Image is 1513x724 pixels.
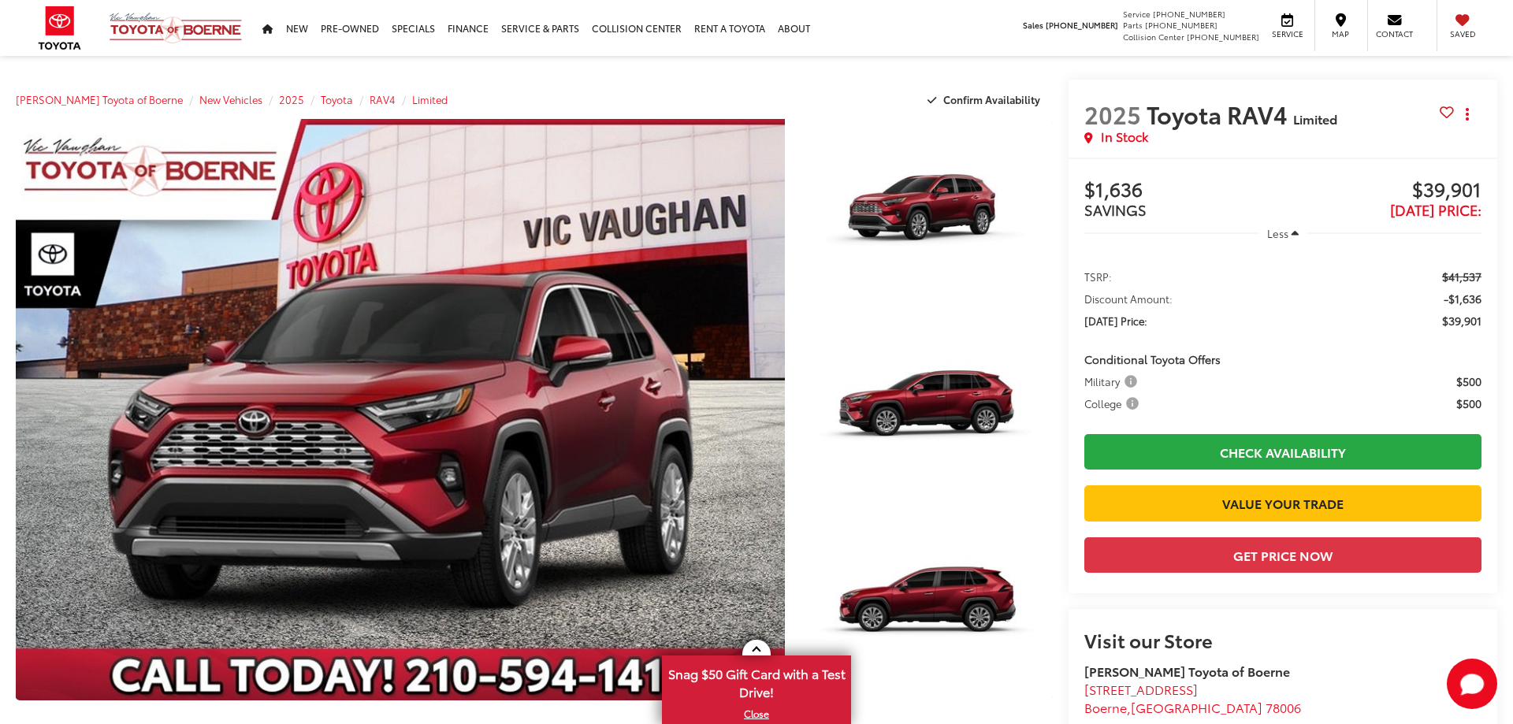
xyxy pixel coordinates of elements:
span: , [1084,698,1301,716]
span: Less [1267,226,1288,240]
svg: Start Chat [1447,659,1497,709]
a: Expand Photo 1 [802,119,1053,307]
button: Toggle Chat Window [1447,659,1497,709]
span: [DATE] Price: [1084,313,1147,329]
a: [PERSON_NAME] Toyota of Boerne [16,92,183,106]
span: Toyota RAV4 [1147,97,1293,131]
span: $500 [1456,395,1481,411]
a: Expand Photo 2 [802,316,1053,504]
span: $1,636 [1084,179,1283,202]
a: [STREET_ADDRESS] Boerne,[GEOGRAPHIC_DATA] 78006 [1084,680,1301,716]
img: Vic Vaughan Toyota of Boerne [109,12,243,44]
button: Less [1259,219,1307,247]
a: Limited [412,92,448,106]
span: Service [1270,28,1305,39]
span: [PHONE_NUMBER] [1145,19,1217,31]
span: TSRP: [1084,269,1112,284]
span: $500 [1456,373,1481,389]
span: Confirm Availability [943,92,1040,106]
button: Actions [1454,100,1481,128]
a: RAV4 [370,92,396,106]
span: SAVINGS [1084,199,1147,220]
a: Expand Photo 3 [802,513,1053,701]
span: 2025 [1084,97,1141,131]
span: dropdown dots [1466,108,1469,121]
h2: Visit our Store [1084,629,1481,650]
span: Sales [1023,19,1043,31]
span: Limited [1293,110,1337,128]
a: Expand Photo 0 [16,119,785,700]
span: $39,901 [1283,179,1481,202]
span: [PHONE_NUMBER] [1153,8,1225,20]
span: Boerne [1084,698,1127,716]
img: 2025 Toyota RAV4 Limited [799,117,1055,309]
button: Military [1084,373,1143,389]
a: 2025 [279,92,304,106]
span: Saved [1445,28,1480,39]
span: 78006 [1266,698,1301,716]
span: [DATE] Price: [1390,199,1481,220]
a: New Vehicles [199,92,262,106]
span: Military [1084,373,1140,389]
span: [PHONE_NUMBER] [1187,31,1259,43]
span: Collision Center [1123,31,1184,43]
span: [PHONE_NUMBER] [1046,19,1118,31]
img: 2025 Toyota RAV4 Limited [8,116,792,704]
button: Confirm Availability [919,86,1054,113]
a: Check Availability [1084,434,1481,470]
button: Get Price Now [1084,537,1481,573]
button: College [1084,395,1144,411]
span: In Stock [1101,128,1148,146]
span: [STREET_ADDRESS] [1084,680,1198,698]
span: Snag $50 Gift Card with a Test Drive! [664,657,849,705]
img: 2025 Toyota RAV4 Limited [799,314,1055,506]
span: Discount Amount: [1084,291,1173,306]
a: Value Your Trade [1084,485,1481,521]
a: Toyota [321,92,353,106]
strong: [PERSON_NAME] Toyota of Boerne [1084,662,1290,680]
span: $41,537 [1442,269,1481,284]
span: Parts [1123,19,1143,31]
span: $39,901 [1442,313,1481,329]
span: Map [1323,28,1358,39]
img: 2025 Toyota RAV4 Limited [799,511,1055,703]
span: Service [1123,8,1151,20]
span: College [1084,395,1142,411]
span: Contact [1376,28,1413,39]
span: Conditional Toyota Offers [1084,351,1221,367]
span: -$1,636 [1444,291,1481,306]
span: [GEOGRAPHIC_DATA] [1131,698,1262,716]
